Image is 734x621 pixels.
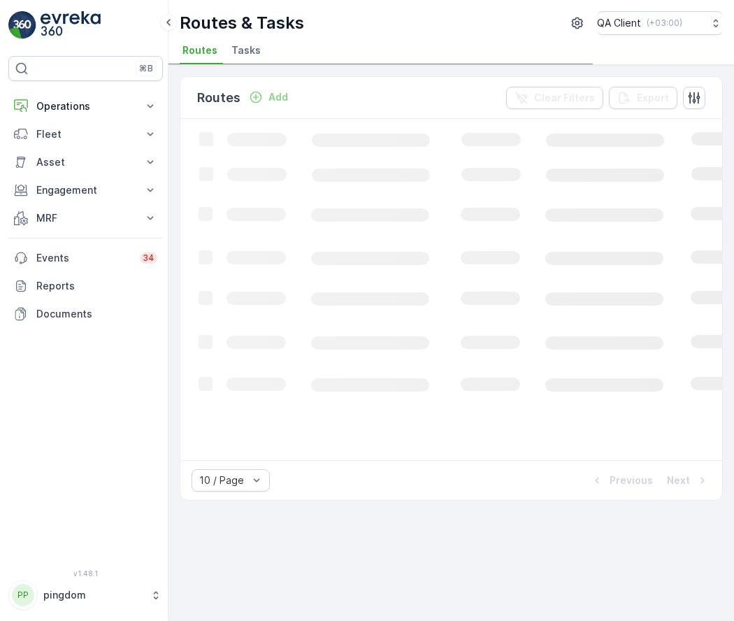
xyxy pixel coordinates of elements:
button: Clear Filters [506,87,603,109]
a: Documents [8,300,163,328]
button: Asset [8,148,163,176]
button: Next [665,472,711,489]
button: MRF [8,204,163,232]
p: Export [637,91,669,105]
p: Engagement [36,183,135,197]
button: Fleet [8,120,163,148]
button: PPpingdom [8,580,163,610]
p: Documents [36,307,157,321]
p: Reports [36,279,157,293]
p: ( +03:00 ) [647,17,682,29]
button: Operations [8,92,163,120]
p: Routes & Tasks [180,12,304,34]
span: Routes [182,43,217,57]
a: Reports [8,272,163,300]
p: Clear Filters [534,91,595,105]
button: Add [243,89,294,106]
p: Previous [610,473,653,487]
p: ⌘B [139,63,153,74]
p: QA Client [597,16,641,30]
p: Add [268,90,288,104]
p: 34 [143,252,154,264]
p: Next [667,473,690,487]
span: v 1.48.1 [8,569,163,578]
a: Events34 [8,244,163,272]
div: PP [12,584,34,606]
button: Export [609,87,677,109]
p: Asset [36,155,135,169]
button: Engagement [8,176,163,204]
p: MRF [36,211,135,225]
p: Operations [36,99,135,113]
button: QA Client(+03:00) [597,11,723,35]
p: Routes [197,88,240,108]
img: logo_light-DOdMpM7g.png [41,11,101,39]
button: Previous [589,472,654,489]
span: Tasks [231,43,261,57]
p: Fleet [36,127,135,141]
img: logo [8,11,36,39]
p: Events [36,251,131,265]
p: pingdom [43,588,143,602]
